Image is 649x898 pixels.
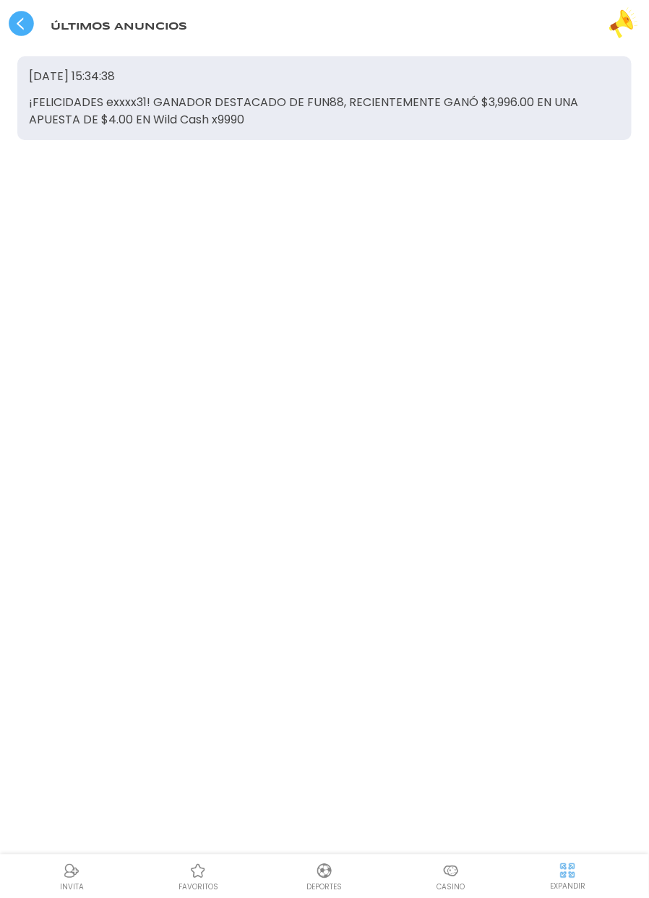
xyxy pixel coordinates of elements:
a: ReferralReferralINVITA [9,860,135,893]
p: INVITA [60,882,84,893]
p: Deportes [306,882,342,893]
img: Deportes [316,863,333,880]
img: Referral [63,863,80,880]
a: Casino FavoritosCasino Favoritosfavoritos [135,860,262,893]
p: EXPANDIR [550,881,585,892]
img: Casino [442,863,460,880]
a: CasinoCasinoCasino [387,860,514,893]
img: Casino Favoritos [189,863,207,880]
p: [DATE] 15:34:38 [29,68,620,85]
p: favoritos [179,882,218,893]
p: ¡FELICIDADES exxxx31! GANADOR DESTACADO DE FUN88, RECIENTEMENTE GANÓ $3,996.00 EN UNA APUESTA DE ... [29,94,620,128]
a: DeportesDeportesDeportes [262,860,388,893]
img: hide [559,862,577,880]
p: Casino [437,882,465,893]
